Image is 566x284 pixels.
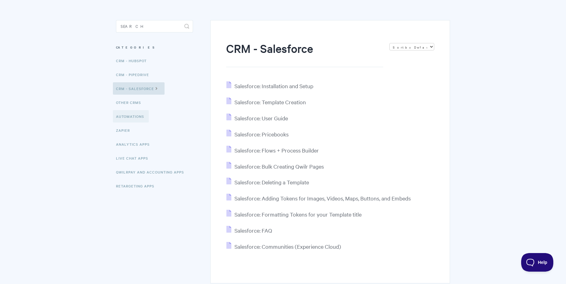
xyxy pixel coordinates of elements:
span: Salesforce: Template Creation [234,98,306,105]
a: Salesforce: Deleting a Template [226,179,309,186]
span: Salesforce: Flows + Process Builder [234,147,319,154]
span: Salesforce: Deleting a Template [234,179,309,186]
a: Salesforce: Formatting Tokens for your Template title [226,211,362,218]
span: Salesforce: Bulk Creating Qwilr Pages [234,163,324,170]
a: Salesforce: Pricebooks [226,131,289,138]
a: CRM - HubSpot [116,54,151,67]
a: Live Chat Apps [116,152,153,164]
a: Salesforce: Adding Tokens for Images, Videos, Maps, Buttons, and Embeds [226,195,411,202]
span: Salesforce: Communities (Experience Cloud) [234,243,341,250]
a: Zapier [116,124,135,136]
select: Page reloads on selection [389,43,434,50]
span: Salesforce: Pricebooks [234,131,289,138]
a: Salesforce: FAQ [226,227,272,234]
a: Salesforce: Installation and Setup [226,82,313,89]
a: QwilrPay and Accounting Apps [116,166,189,178]
a: Analytics Apps [116,138,154,150]
a: Salesforce: Bulk Creating Qwilr Pages [226,163,324,170]
a: CRM - Pipedrive [116,68,154,81]
a: Automations [113,110,149,123]
iframe: Toggle Customer Support [521,253,554,272]
a: Salesforce: Template Creation [226,98,306,105]
a: Retargeting Apps [116,180,159,192]
h3: Categories [116,42,193,53]
span: Salesforce: Installation and Setup [234,82,313,89]
span: Salesforce: Formatting Tokens for your Template title [234,211,362,218]
a: Salesforce: Flows + Process Builder [226,147,319,154]
span: Salesforce: User Guide [234,114,288,122]
span: Salesforce: Adding Tokens for Images, Videos, Maps, Buttons, and Embeds [234,195,411,202]
span: Salesforce: FAQ [234,227,272,234]
a: CRM - Salesforce [113,82,165,95]
input: Search [116,20,193,32]
h1: CRM - Salesforce [226,41,383,67]
a: Salesforce: Communities (Experience Cloud) [226,243,341,250]
a: Salesforce: User Guide [226,114,288,122]
a: Other CRMs [116,96,146,109]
